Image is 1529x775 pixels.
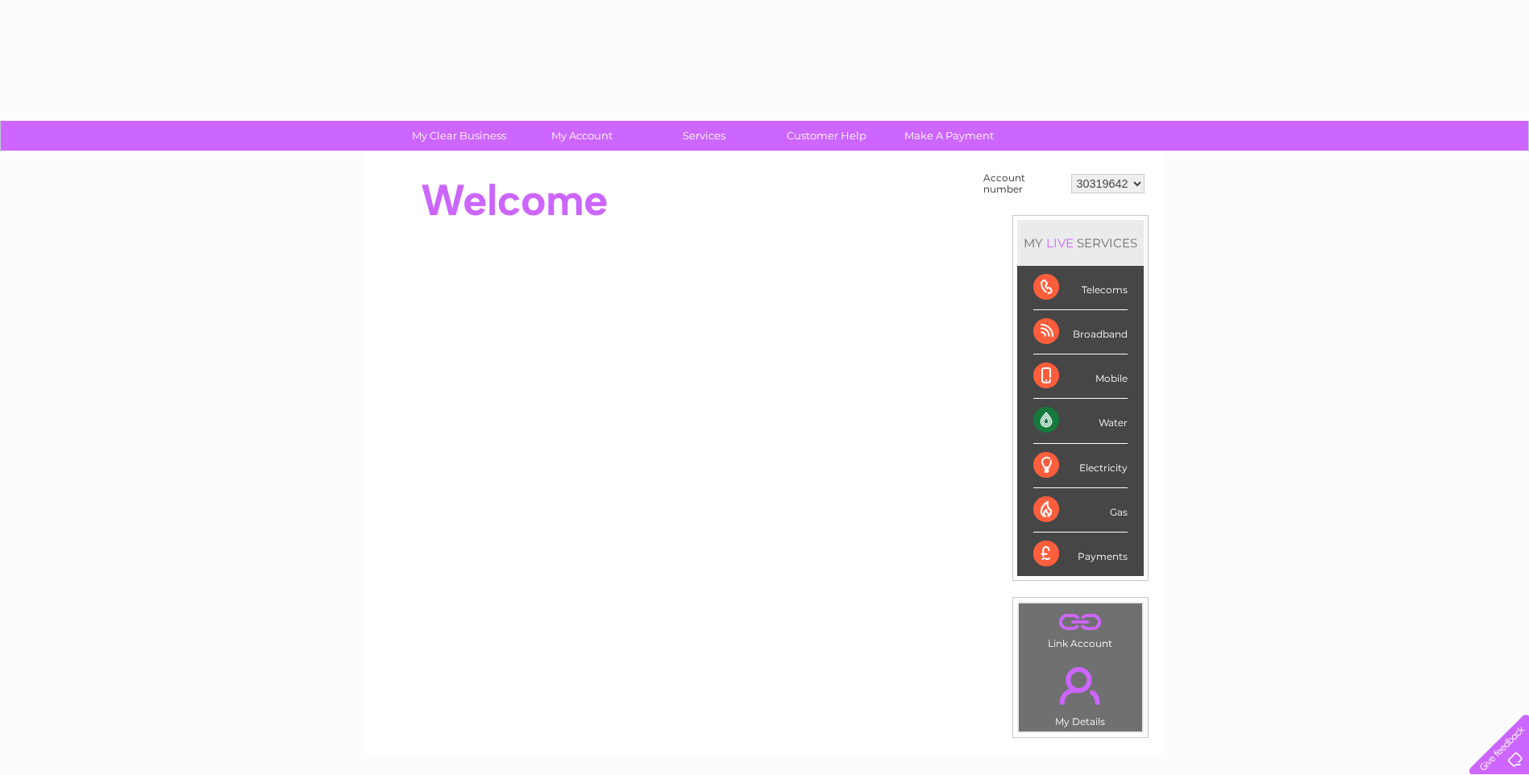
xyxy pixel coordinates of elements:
div: Payments [1033,533,1128,576]
a: . [1023,607,1138,636]
td: Link Account [1018,603,1143,653]
a: . [1023,657,1138,714]
td: My Details [1018,653,1143,732]
a: My Clear Business [393,121,526,151]
a: My Account [515,121,648,151]
div: Telecoms [1033,266,1128,310]
div: Electricity [1033,444,1128,488]
div: LIVE [1043,235,1077,251]
a: Customer Help [760,121,893,151]
a: Services [638,121,771,151]
div: MY SERVICES [1017,220,1144,266]
div: Mobile [1033,354,1128,399]
div: Broadband [1033,310,1128,354]
div: Gas [1033,488,1128,533]
a: Make A Payment [883,121,1016,151]
td: Account number [979,168,1067,199]
div: Water [1033,399,1128,443]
